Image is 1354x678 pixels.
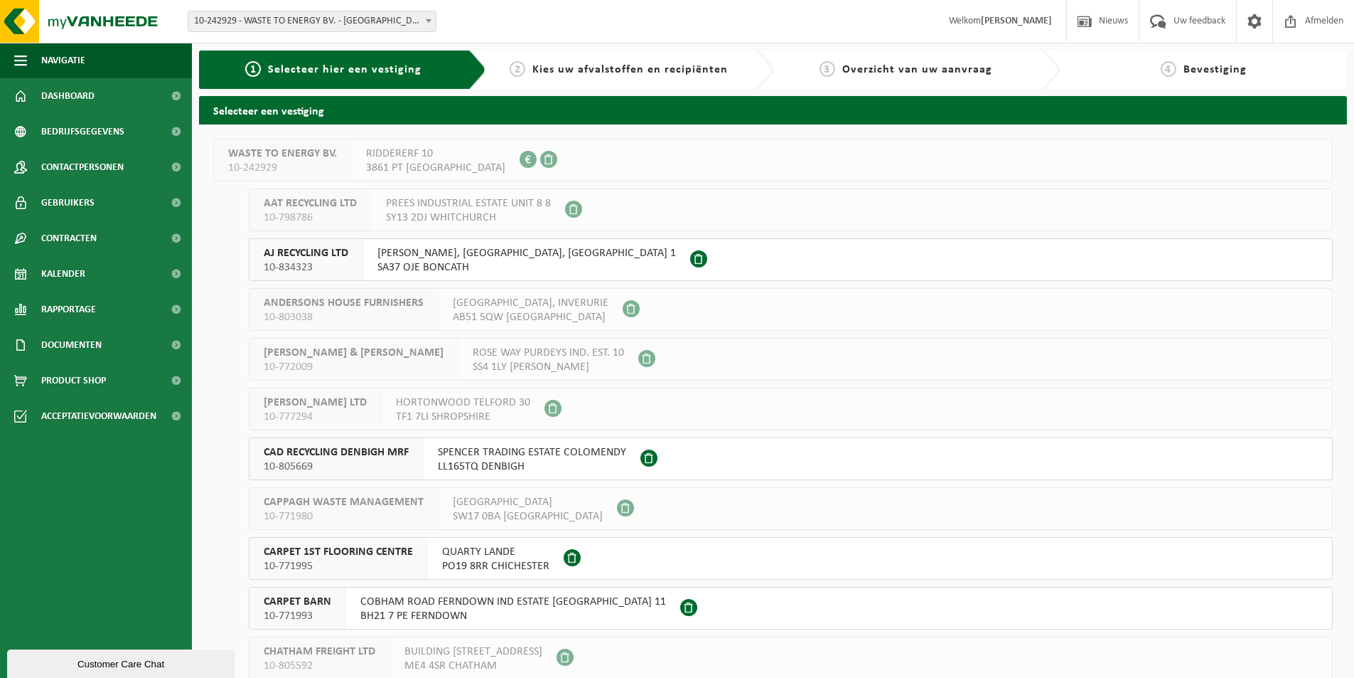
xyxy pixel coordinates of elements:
[360,595,666,609] span: COBHAM ROAD FERNDOWN IND ESTATE [GEOGRAPHIC_DATA] 11
[366,161,505,175] span: 3861 PT [GEOGRAPHIC_DATA]
[264,346,444,360] span: [PERSON_NAME] & [PERSON_NAME]
[438,460,626,474] span: LL165TQ DENBIGH
[199,96,1347,124] h2: Selecteer een vestiging
[41,363,106,398] span: Product Shop
[453,495,603,509] span: [GEOGRAPHIC_DATA]
[366,147,505,161] span: RIDDERERF 10
[264,559,413,573] span: 10-771995
[264,595,331,609] span: CARPET BARN
[249,438,1333,480] button: CAD RECYCLING DENBIGH MRF 10-805669 SPENCER TRADING ESTATE COLOMENDYLL165TQ DENBIGH
[41,292,96,327] span: Rapportage
[820,61,835,77] span: 3
[377,246,676,260] span: [PERSON_NAME], [GEOGRAPHIC_DATA], [GEOGRAPHIC_DATA] 1
[268,64,421,75] span: Selecteer hier een vestiging
[1183,64,1247,75] span: Bevestiging
[453,509,603,524] span: SW17 0BA [GEOGRAPHIC_DATA]
[228,147,337,161] span: WASTE TO ENERGY BV.
[404,659,542,673] span: ME4 4SR CHATHAM
[264,495,424,509] span: CAPPAGH WASTE MANAGEMENT
[404,645,542,659] span: BUILDING [STREET_ADDRESS]
[264,460,409,474] span: 10-805669
[1161,61,1176,77] span: 4
[386,196,551,211] span: PREES INDUSTRIAL ESTATE UNIT 8 8
[264,296,424,310] span: ANDERSONS HOUSE FURNISHERS
[41,185,95,221] span: Gebruikers
[396,410,530,424] span: TF1 7LI SHROPSHIRE
[264,545,413,559] span: CARPET 1ST FLOORING CENTRE
[264,509,424,524] span: 10-771980
[438,445,626,460] span: SPENCER TRADING ESTATE COLOMENDY
[228,161,337,175] span: 10-242929
[41,43,85,78] span: Navigatie
[377,260,676,275] span: SA37 OJE BONCATH
[396,396,530,410] span: HORTONWOOD TELFORD 30
[264,410,367,424] span: 10-777294
[264,260,348,275] span: 10-834323
[532,64,728,75] span: Kies uw afvalstoffen en recipiënten
[188,11,436,32] span: 10-242929 - WASTE TO ENERGY BV. - NIJKERK
[264,246,348,260] span: AJ RECYCLING LTD
[264,196,357,211] span: AAT RECYCLING LTD
[264,609,331,623] span: 10-771993
[453,310,608,324] span: AB51 5QW [GEOGRAPHIC_DATA]
[473,360,624,374] span: SS4 1LY [PERSON_NAME]
[249,238,1333,281] button: AJ RECYCLING LTD 10-834323 [PERSON_NAME], [GEOGRAPHIC_DATA], [GEOGRAPHIC_DATA] 1SA37 OJE BONCATH
[981,16,1052,26] strong: [PERSON_NAME]
[264,645,375,659] span: CHATHAM FREIGHT LTD
[249,587,1333,630] button: CARPET BARN 10-771993 COBHAM ROAD FERNDOWN IND ESTATE [GEOGRAPHIC_DATA] 11BH21 7 PE FERNDOWN
[510,61,525,77] span: 2
[453,296,608,310] span: [GEOGRAPHIC_DATA], INVERURIE
[842,64,992,75] span: Overzicht van uw aanvraag
[442,545,549,559] span: QUARTY LANDE
[264,445,409,460] span: CAD RECYCLING DENBIGH MRF
[360,609,666,623] span: BH21 7 PE FERNDOWN
[41,78,95,114] span: Dashboard
[41,114,124,149] span: Bedrijfsgegevens
[41,256,85,292] span: Kalender
[264,211,357,225] span: 10-798786
[41,398,156,434] span: Acceptatievoorwaarden
[7,647,237,678] iframe: chat widget
[41,327,102,363] span: Documenten
[442,559,549,573] span: PO19 8RR CHICHESTER
[264,310,424,324] span: 10-803038
[386,211,551,225] span: SY13 2DJ WHITCHURCH
[473,346,624,360] span: ROSE WAY PURDEYS IND. EST. 10
[264,360,444,374] span: 10-772009
[264,396,367,410] span: [PERSON_NAME] LTD
[245,61,261,77] span: 1
[41,149,124,185] span: Contactpersonen
[188,11,436,31] span: 10-242929 - WASTE TO ENERGY BV. - NIJKERK
[264,659,375,673] span: 10-805592
[41,221,97,256] span: Contracten
[249,537,1333,580] button: CARPET 1ST FLOORING CENTRE 10-771995 QUARTY LANDEPO19 8RR CHICHESTER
